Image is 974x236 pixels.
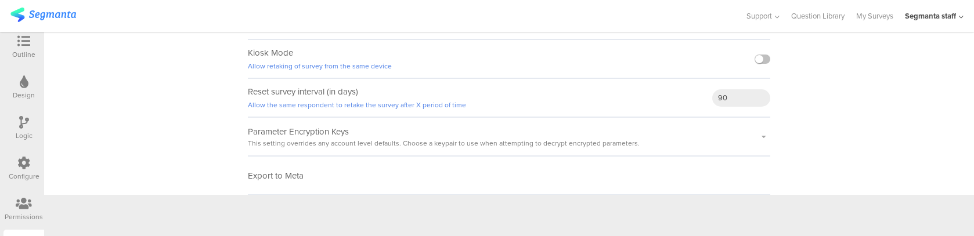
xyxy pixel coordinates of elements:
[13,90,35,100] div: Design
[905,10,956,21] div: Segmanta staff
[248,22,536,32] a: Control whether the survey remembers respondents within a session or resets on each visit
[248,46,392,72] sg-field-title: Kiosk Mode
[746,10,772,21] span: Support
[10,8,76,22] img: segmanta logo
[248,169,304,182] sg-field-title: Export to Meta
[248,138,645,148] span: This setting overrides any account level defaults. Choose a keypair to use when attempting to dec...
[9,171,39,181] div: Configure
[12,49,35,60] div: Outline
[248,61,392,71] a: Allow retaking of survey from the same device
[248,85,466,111] sg-field-title: Reset survey interval (in days)
[16,130,33,141] div: Logic
[5,212,43,222] div: Permissions
[248,125,645,148] sg-field-title: Parameter Encryption Keys
[248,100,466,110] a: Allow the same respondent to retake the survey after X period of time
